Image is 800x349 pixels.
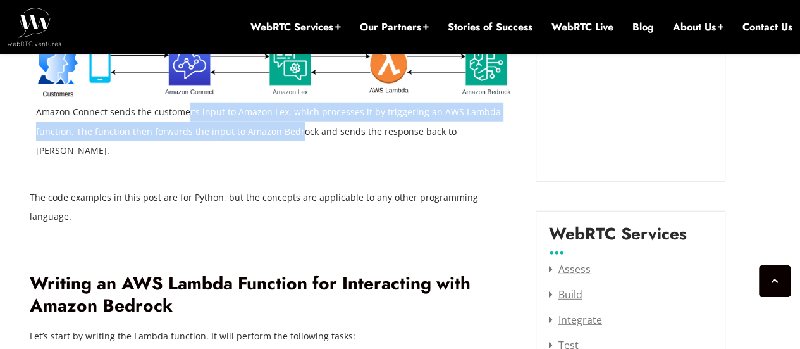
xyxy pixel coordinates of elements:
[549,262,591,276] a: Assess
[30,327,517,346] p: Let’s start by writing the Lambda function. It will perform the following tasks:
[448,20,532,34] a: Stories of Success
[549,224,687,253] label: WebRTC Services
[673,20,723,34] a: About Us
[30,273,517,317] h2: Writing an AWS Lambda Function for Interacting with Amazon Bedrock
[36,103,510,160] figcaption: Amazon Connect sends the customer’s input to Amazon Lex, which processes it by triggering an AWS ...
[551,20,613,34] a: WebRTC Live
[8,8,61,46] img: WebRTC.ventures
[632,20,654,34] a: Blog
[30,188,517,226] p: The code examples in this post are for Python, but the concepts are applicable to any other progr...
[360,20,429,34] a: Our Partners
[549,288,582,301] a: Build
[742,20,792,34] a: Contact Us
[549,313,602,327] a: Integrate
[250,20,341,34] a: WebRTC Services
